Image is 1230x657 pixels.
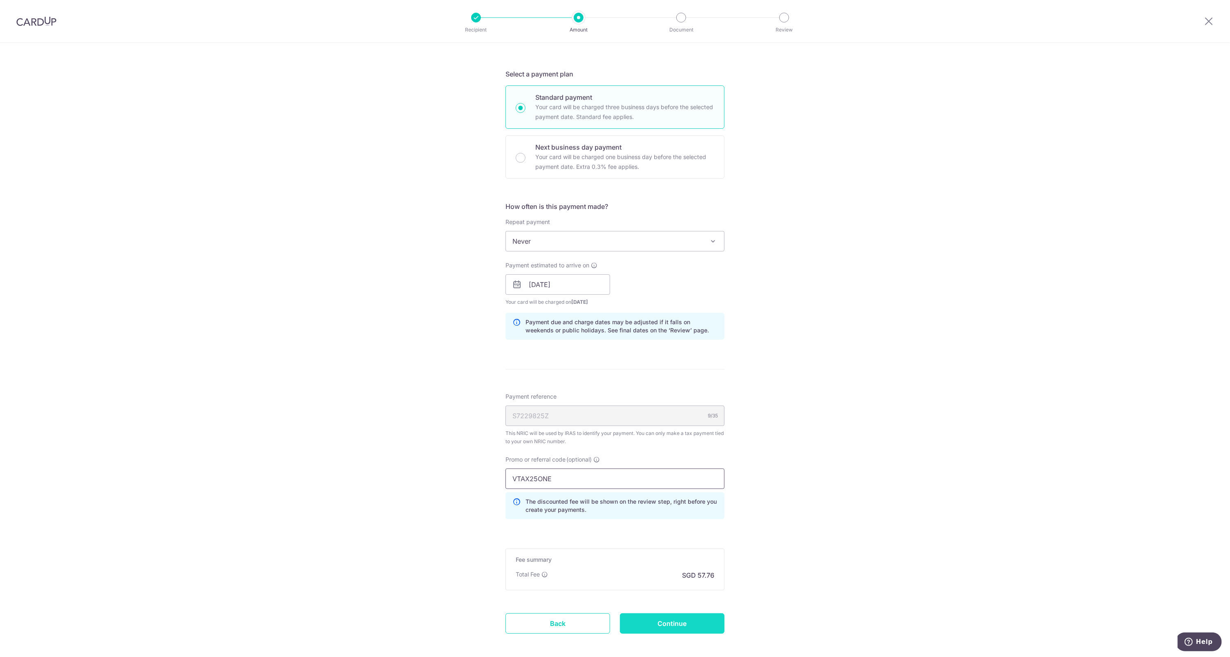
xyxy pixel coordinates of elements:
[506,231,724,251] span: Never
[516,556,714,564] h5: Fee summary
[505,261,589,269] span: Payment estimated to arrive on
[16,16,56,26] img: CardUp
[505,429,725,446] div: This NRIC will be used by IRAS to identify your payment. You can only make a tax payment tied to ...
[682,570,714,580] p: SGD 57.76
[505,613,610,634] a: Back
[526,318,718,334] p: Payment due and charge dates may be adjusted if it falls on weekends or public holidays. See fina...
[708,412,718,420] div: 9/35
[571,299,588,305] span: [DATE]
[505,455,566,464] span: Promo or referral code
[516,570,540,579] p: Total Fee
[505,231,725,251] span: Never
[446,26,506,34] p: Recipient
[505,202,725,211] h5: How often is this payment made?
[651,26,711,34] p: Document
[505,69,725,79] h5: Select a payment plan
[505,274,610,295] input: DD / MM / YYYY
[548,26,609,34] p: Amount
[620,613,725,634] input: Continue
[754,26,814,34] p: Review
[535,92,714,102] p: Standard payment
[505,392,557,401] span: Payment reference
[566,455,592,464] span: (optional)
[526,498,718,514] p: The discounted fee will be shown on the review step, right before you create your payments.
[505,218,550,226] label: Repeat payment
[535,102,714,122] p: Your card will be charged three business days before the selected payment date. Standard fee appl...
[505,298,610,306] span: Your card will be charged on
[1178,632,1222,653] iframe: Opens a widget where you can find more information
[535,142,714,152] p: Next business day payment
[535,152,714,172] p: Your card will be charged one business day before the selected payment date. Extra 0.3% fee applies.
